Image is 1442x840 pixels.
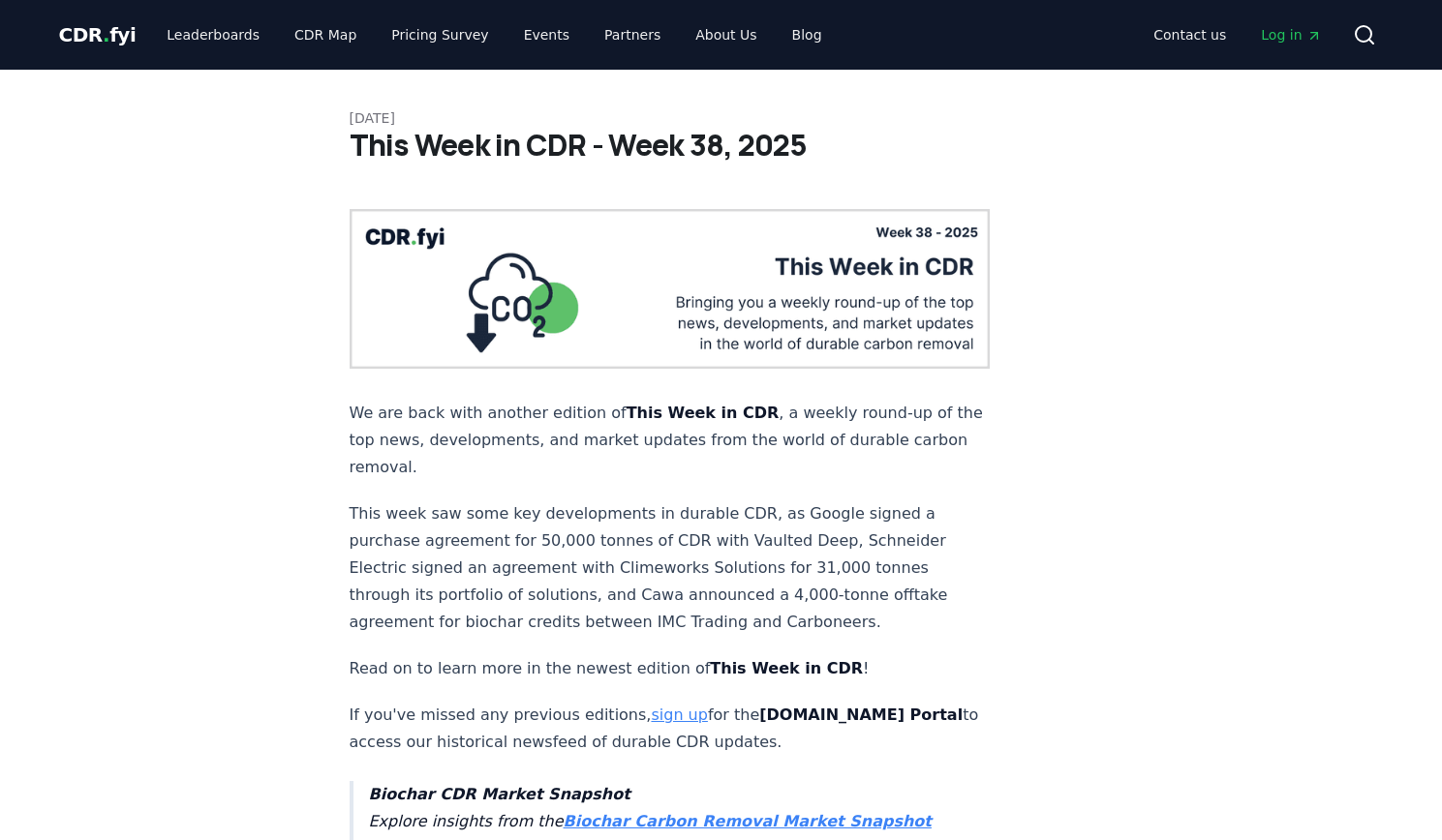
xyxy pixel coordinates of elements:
a: Leaderboards [151,17,275,52]
p: This week saw some key developments in durable CDR, as Google signed a purchase agreement for 50,... [350,500,991,636]
nav: Main [1138,17,1336,52]
span: CDR fyi [59,23,137,46]
p: We are back with another edition of , a weekly round-up of the top news, developments, and market... [350,400,991,481]
img: blog post image [350,209,991,369]
h1: This Week in CDR - Week 38, 2025 [350,128,1093,163]
a: Contact us [1138,17,1242,52]
a: Events [508,17,585,52]
p: If you've missed any previous editions, for the to access our historical newsfeed of durable CDR ... [350,702,991,756]
span: . [103,23,109,46]
strong: [DOMAIN_NAME] Portal [759,705,963,724]
a: CDR.fyi [59,21,137,48]
a: CDR Map [279,17,372,52]
nav: Main [151,17,837,52]
strong: Biochar CDR Market Snapshot [369,785,630,803]
a: Pricing Survey [376,17,504,52]
p: Read on to learn more in the newest edition of ! [350,655,991,682]
a: Blog [777,17,838,52]
a: About Us [680,17,772,52]
a: sign up [651,705,707,724]
strong: This Week in CDR [710,659,863,677]
a: Partners [589,17,676,52]
p: [DATE] [350,108,1093,128]
a: Log in [1245,17,1336,52]
span: Log in [1261,25,1321,45]
strong: This Week in CDR [627,404,780,422]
